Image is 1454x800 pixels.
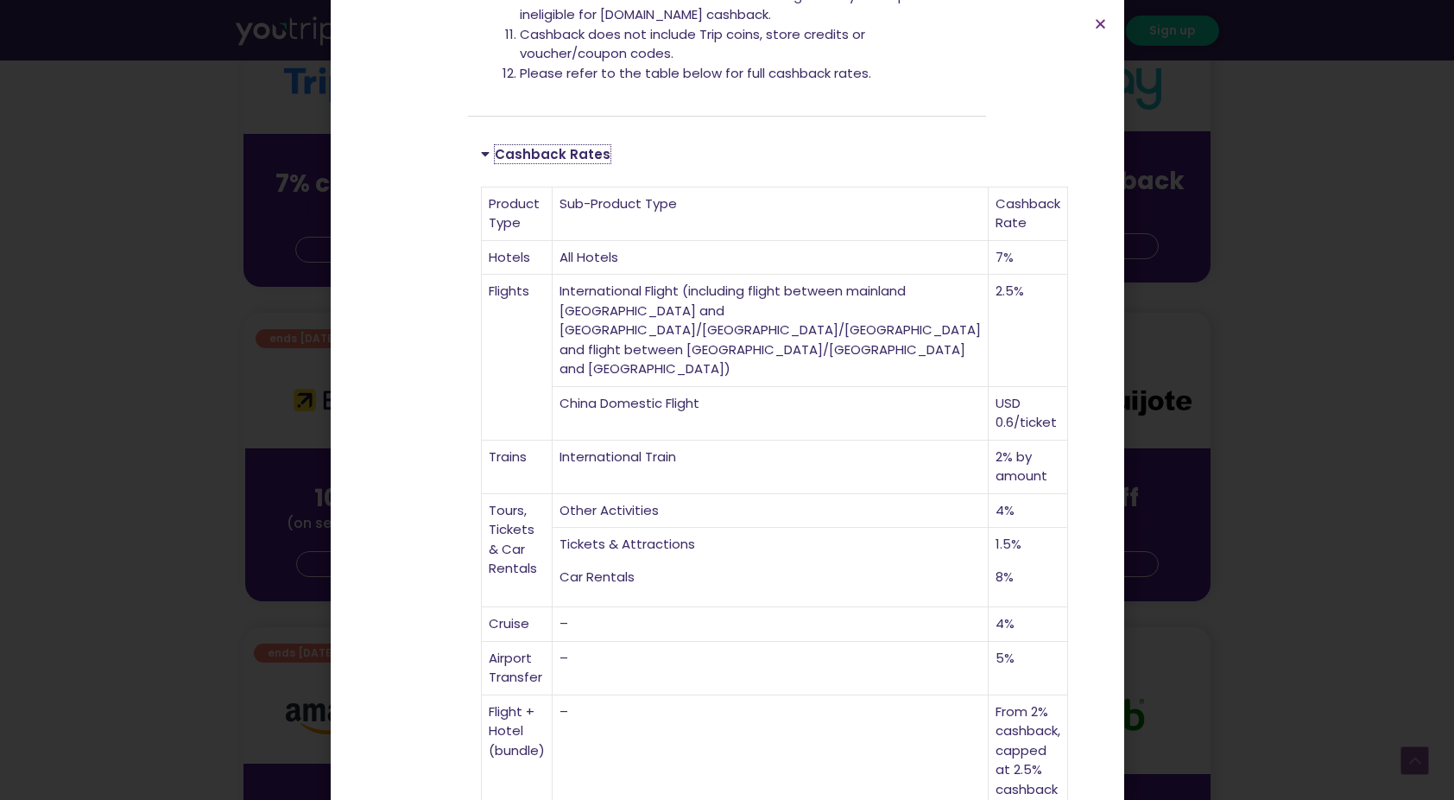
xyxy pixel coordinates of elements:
td: 2% by amount [989,441,1068,494]
td: 5% [989,642,1068,695]
p: Tickets & Attractions [559,535,981,555]
span: Car Rentals [559,568,635,586]
td: 4% [989,607,1068,642]
td: Trains [482,441,553,494]
span: 8% [996,568,1014,586]
td: – [553,642,989,695]
p: 1.5% [996,535,1060,555]
td: Other Activities [553,494,989,529]
td: China Domestic Flight [553,387,989,441]
td: Cashback Rate [989,187,1068,241]
td: International Train [553,441,989,494]
td: Flights [482,275,553,441]
td: Product Type [482,187,553,241]
td: 7% [989,241,1068,276]
td: Hotels [482,241,553,276]
a: Cashback Rates [495,145,610,163]
td: All Hotels [553,241,989,276]
div: Cashback Rates [468,134,986,174]
td: 4% [989,494,1068,529]
td: International Flight (including flight between mainland [GEOGRAPHIC_DATA] and [GEOGRAPHIC_DATA]/[... [553,275,989,387]
td: Sub-Product Type [553,187,989,241]
td: USD 0.6/ticket [989,387,1068,441]
li: Cashback does not include Trip coins, store credits or voucher/coupon codes. [520,25,973,64]
li: Please refer to the table below for full cashback rates. [520,64,973,84]
td: – [553,607,989,642]
td: Cruise [482,607,553,642]
td: Tours, Tickets & Car Rentals [482,494,553,608]
a: Close [1094,17,1107,30]
td: 2.5% [989,275,1068,387]
td: Airport Transfer [482,642,553,695]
